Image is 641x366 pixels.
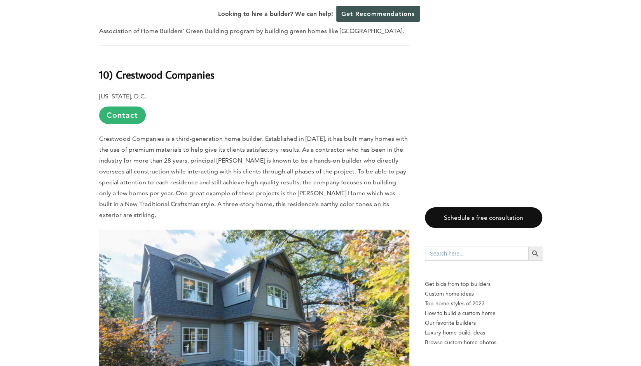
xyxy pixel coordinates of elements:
iframe: Drift Widget Chat Controller [492,310,632,357]
a: Custom home ideas [425,289,542,299]
a: Luxury home build ideas [425,328,542,338]
a: How to build a custom home [425,308,542,318]
a: Our favorite builders [425,318,542,328]
b: [US_STATE], D.C. [99,93,146,100]
a: Schedule a free consultation [425,207,542,228]
span: Crestwood Companies is a third-generation home builder. Established in [DATE], it has built many ... [99,135,408,219]
a: Contact [99,107,146,124]
input: Search here... [425,247,528,261]
a: Get Recommendations [336,6,420,22]
svg: Search [531,249,540,258]
a: Top home styles of 2023 [425,299,542,308]
a: Browse custom home photos [425,338,542,347]
p: Get bids from top builders [425,279,542,289]
b: 10) Crestwood Companies [99,68,215,81]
